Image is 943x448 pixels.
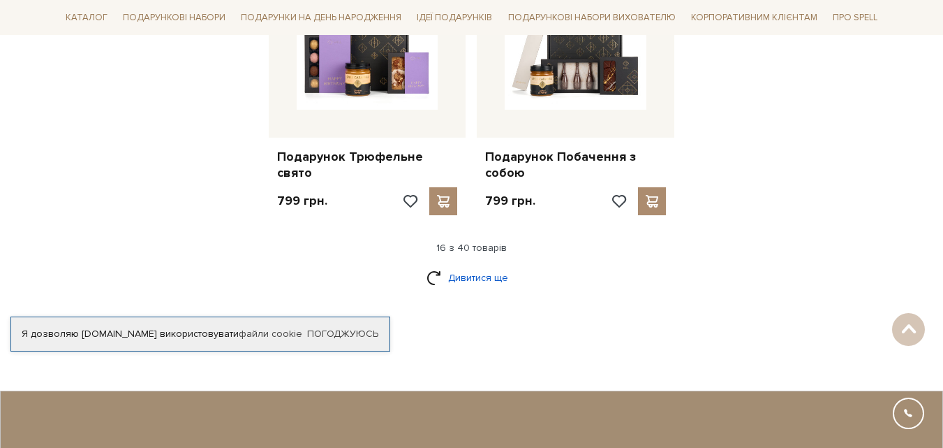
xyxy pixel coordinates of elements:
[235,7,407,29] a: Подарунки на День народження
[277,193,327,209] p: 799 грн.
[239,328,302,340] a: файли cookie
[277,149,458,182] a: Подарунок Трюфельне свято
[503,6,681,29] a: Подарункові набори вихователю
[307,328,378,340] a: Погоджуюсь
[11,328,389,340] div: Я дозволяю [DOMAIN_NAME] використовувати
[827,7,883,29] a: Про Spell
[117,7,231,29] a: Подарункові набори
[60,7,113,29] a: Каталог
[54,242,889,254] div: 16 з 40 товарів
[485,149,666,182] a: Подарунок Побачення з собою
[685,6,823,29] a: Корпоративним клієнтам
[426,266,517,290] a: Дивитися ще
[411,7,498,29] a: Ідеї подарунків
[485,193,535,209] p: 799 грн.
